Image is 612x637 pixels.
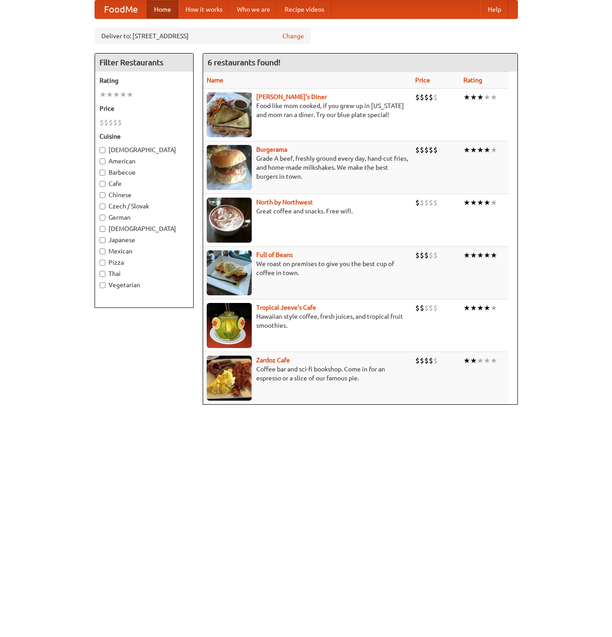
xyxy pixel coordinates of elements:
[470,145,477,155] li: ★
[256,251,293,258] a: Full of Beans
[256,146,287,153] a: Burgerama
[433,303,438,313] li: $
[420,92,424,102] li: $
[490,145,497,155] li: ★
[100,76,189,85] h5: Rating
[420,250,424,260] li: $
[420,303,424,313] li: $
[484,303,490,313] li: ★
[429,145,433,155] li: $
[463,92,470,102] li: ★
[415,250,420,260] li: $
[481,0,508,18] a: Help
[100,258,189,267] label: Pizza
[433,250,438,260] li: $
[490,356,497,366] li: ★
[100,215,105,221] input: German
[463,303,470,313] li: ★
[100,203,105,209] input: Czech / Slovak
[424,356,429,366] li: $
[95,0,147,18] a: FoodMe
[490,92,497,102] li: ★
[470,250,477,260] li: ★
[100,90,106,99] li: ★
[100,158,105,164] input: American
[230,0,277,18] a: Who we are
[463,198,470,208] li: ★
[207,207,408,216] p: Great coffee and snacks. Free wifi.
[470,303,477,313] li: ★
[100,247,189,256] label: Mexican
[147,0,178,18] a: Home
[424,250,429,260] li: $
[463,145,470,155] li: ★
[207,101,408,119] p: Food like mom cooked, if you grew up in [US_STATE] and mom ran a diner. Try our blue plate special!
[470,92,477,102] li: ★
[429,92,433,102] li: $
[429,356,433,366] li: $
[113,90,120,99] li: ★
[484,145,490,155] li: ★
[100,224,189,233] label: [DEMOGRAPHIC_DATA]
[100,145,189,154] label: [DEMOGRAPHIC_DATA]
[127,90,133,99] li: ★
[256,357,290,364] a: Zardoz Cafe
[477,92,484,102] li: ★
[207,198,252,243] img: north.jpg
[470,356,477,366] li: ★
[433,92,438,102] li: $
[208,58,281,67] ng-pluralize: 6 restaurants found!
[100,269,189,278] label: Thai
[477,250,484,260] li: ★
[477,198,484,208] li: ★
[118,117,122,127] li: $
[433,145,438,155] li: $
[429,198,433,208] li: $
[100,226,105,232] input: [DEMOGRAPHIC_DATA]
[277,0,331,18] a: Recipe videos
[256,304,316,311] a: Tropical Jeeve's Cafe
[207,154,408,181] p: Grade A beef, freshly ground every day, hand-cut fries, and home-made milkshakes. We make the bes...
[100,260,105,266] input: Pizza
[470,198,477,208] li: ★
[420,145,424,155] li: $
[100,248,105,254] input: Mexican
[256,93,327,100] a: [PERSON_NAME]'s Diner
[463,356,470,366] li: ★
[95,28,311,44] div: Deliver to: [STREET_ADDRESS]
[490,303,497,313] li: ★
[415,198,420,208] li: $
[484,356,490,366] li: ★
[100,117,104,127] li: $
[477,145,484,155] li: ★
[95,54,193,72] h4: Filter Restaurants
[207,92,252,137] img: sallys.jpg
[424,92,429,102] li: $
[100,213,189,222] label: German
[424,198,429,208] li: $
[424,145,429,155] li: $
[100,132,189,141] h5: Cuisine
[100,237,105,243] input: Japanese
[415,303,420,313] li: $
[104,117,109,127] li: $
[207,365,408,383] p: Coffee bar and sci-fi bookshop. Come in for an espresso or a slice of our famous pie.
[100,147,105,153] input: [DEMOGRAPHIC_DATA]
[100,181,105,187] input: Cafe
[100,271,105,277] input: Thai
[120,90,127,99] li: ★
[433,356,438,366] li: $
[100,104,189,113] h5: Price
[256,199,313,206] a: North by Northwest
[484,198,490,208] li: ★
[207,250,252,295] img: beans.jpg
[477,303,484,313] li: ★
[415,92,420,102] li: $
[490,250,497,260] li: ★
[178,0,230,18] a: How it works
[207,259,408,277] p: We roast on premises to give you the best cup of coffee in town.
